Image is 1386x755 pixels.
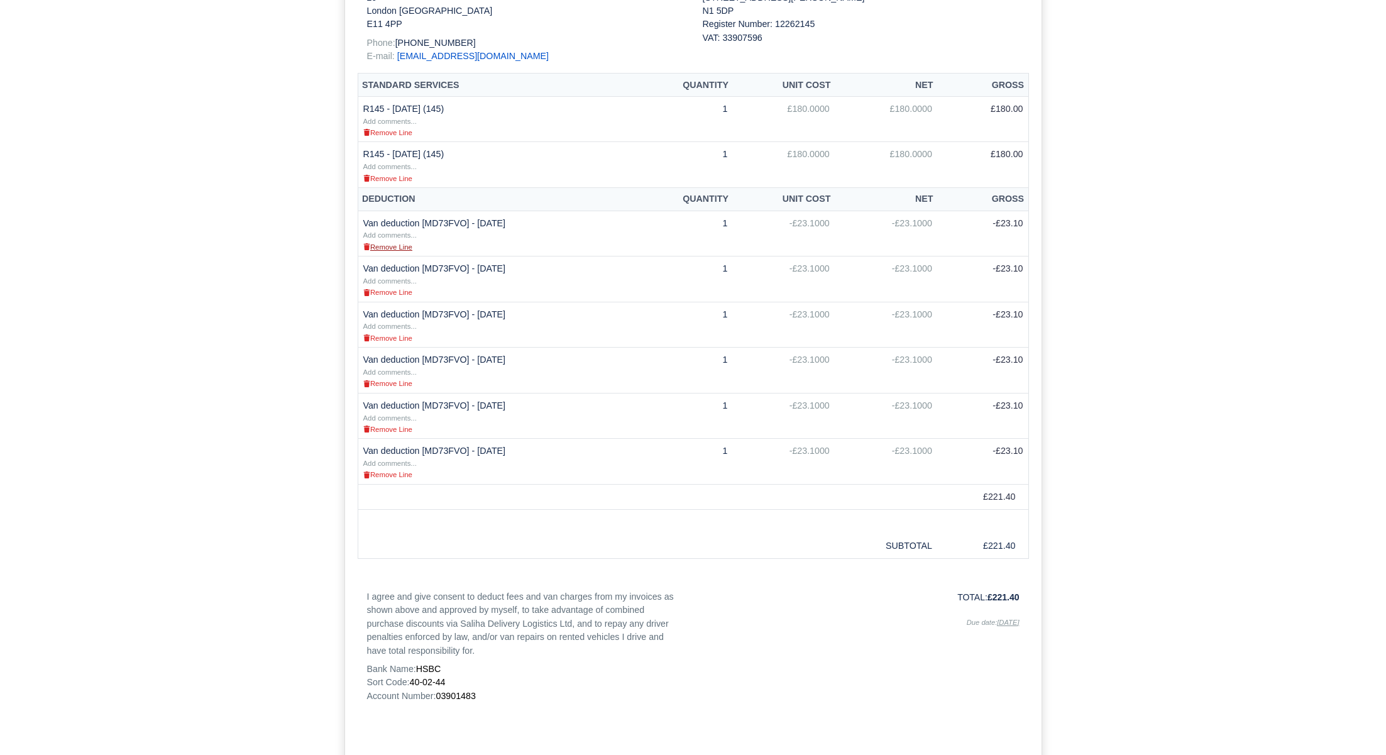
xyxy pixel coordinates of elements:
small: Remove Line [363,334,412,342]
a: Add comments... [363,458,417,468]
td: Van deduction [MD73FVO] - [DATE] [358,393,635,439]
td: 1 [635,393,732,439]
span: HSBC [416,664,441,674]
td: £180.00 [937,142,1028,188]
td: 1 [635,96,732,142]
td: -£23.10 [937,439,1028,485]
td: Van deduction [MD73FVO] - [DATE] [358,256,635,302]
td: 1 [635,142,732,188]
small: Remove Line [363,380,412,387]
a: Remove Line [363,241,412,251]
u: [DATE] [997,619,1019,626]
strong: £221.40 [987,592,1020,602]
a: Remove Line [363,424,412,434]
small: Add comments... [363,118,417,125]
th: Gross [937,74,1028,97]
th: Gross [937,188,1028,211]
p: I agree and give consent to deduct fees and van charges from my invoices as shown above and appro... [367,590,684,658]
a: Add comments... [363,366,417,377]
small: Remove Line [363,289,412,296]
td: £180.00 [937,96,1028,142]
td: £221.40 [937,484,1028,509]
p: Account Number: [367,690,684,703]
td: -£23.1000 [732,211,834,256]
div: Register Number: 12262145 [693,18,1029,45]
p: Sort Code: [367,676,684,689]
td: -£23.10 [937,256,1028,302]
p: Bank Name: [367,663,684,676]
td: -£23.10 [937,211,1028,256]
td: £180.0000 [732,96,834,142]
span: E-mail: [367,51,395,61]
small: Add comments... [363,231,417,239]
small: Remove Line [363,175,412,182]
a: Add comments... [363,116,417,126]
th: Quantity [635,188,732,211]
a: [EMAIL_ADDRESS][DOMAIN_NAME] [397,51,549,61]
td: -£23.10 [937,348,1028,394]
small: Remove Line [363,471,412,478]
td: -£23.1000 [835,439,937,485]
td: £180.0000 [835,142,937,188]
a: Remove Line [363,333,412,343]
th: Net [835,74,937,97]
a: Add comments... [363,161,417,171]
a: Remove Line [363,173,412,183]
small: Add comments... [363,163,417,170]
i: Due date: [967,619,1020,626]
td: 1 [635,211,732,256]
th: Unit Cost [732,74,834,97]
td: Van deduction [MD73FVO] - [DATE] [358,439,635,485]
td: -£23.1000 [732,393,834,439]
th: Deduction [358,188,635,211]
td: Van deduction [MD73FVO] - [DATE] [358,302,635,348]
span: Phone: [367,38,395,48]
span: 03901483 [436,691,475,701]
td: SUBTOTAL [835,534,937,558]
p: [PHONE_NUMBER] [367,36,684,50]
td: -£23.1000 [732,302,834,348]
td: -£23.1000 [835,348,937,394]
a: Remove Line [363,287,412,297]
small: Add comments... [363,277,417,285]
small: Remove Line [363,129,412,136]
a: Add comments... [363,321,417,331]
td: Van deduction [MD73FVO] - [DATE] [358,348,635,394]
td: R145 - [DATE] (145) [358,96,635,142]
a: Remove Line [363,378,412,388]
p: London [GEOGRAPHIC_DATA] [367,4,684,18]
span: 40-02-44 [410,677,446,687]
a: Remove Line [363,469,412,479]
td: -£23.1000 [835,256,937,302]
td: Van deduction [MD73FVO] - [DATE] [358,211,635,256]
small: Add comments... [363,322,417,330]
small: Add comments... [363,368,417,376]
small: Add comments... [363,460,417,467]
a: Add comments... [363,229,417,240]
th: Unit Cost [732,188,834,211]
th: Standard Services [358,74,635,97]
td: 1 [635,348,732,394]
div: VAT: 33907596 [703,31,1020,45]
a: Remove Line [363,127,412,137]
td: -£23.1000 [835,211,937,256]
p: TOTAL: [703,590,1020,604]
td: -£23.10 [937,302,1028,348]
td: £180.0000 [835,96,937,142]
a: Add comments... [363,412,417,422]
td: 1 [635,439,732,485]
td: 1 [635,256,732,302]
td: -£23.1000 [732,348,834,394]
small: Remove Line [363,243,412,251]
p: N1 5DP [703,4,1020,18]
td: R145 - [DATE] (145) [358,142,635,188]
td: -£23.1000 [835,393,937,439]
td: 1 [635,302,732,348]
td: -£23.1000 [732,256,834,302]
td: -£23.1000 [732,439,834,485]
th: Net [835,188,937,211]
th: Quantity [635,74,732,97]
td: £221.40 [937,534,1028,558]
iframe: Chat Widget [1323,695,1386,755]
